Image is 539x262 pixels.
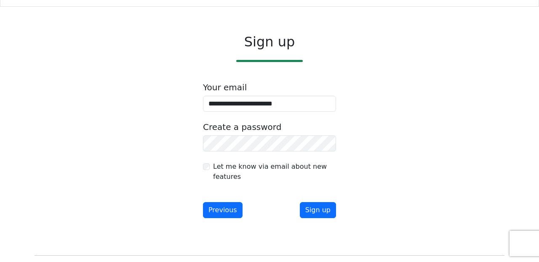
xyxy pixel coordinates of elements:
label: Your email [203,82,247,92]
label: Let me know via email about new features [213,162,336,182]
label: Create a password [203,122,281,132]
h2: Sign up [203,34,336,50]
button: Previous [203,202,243,218]
button: Sign up [300,202,336,218]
